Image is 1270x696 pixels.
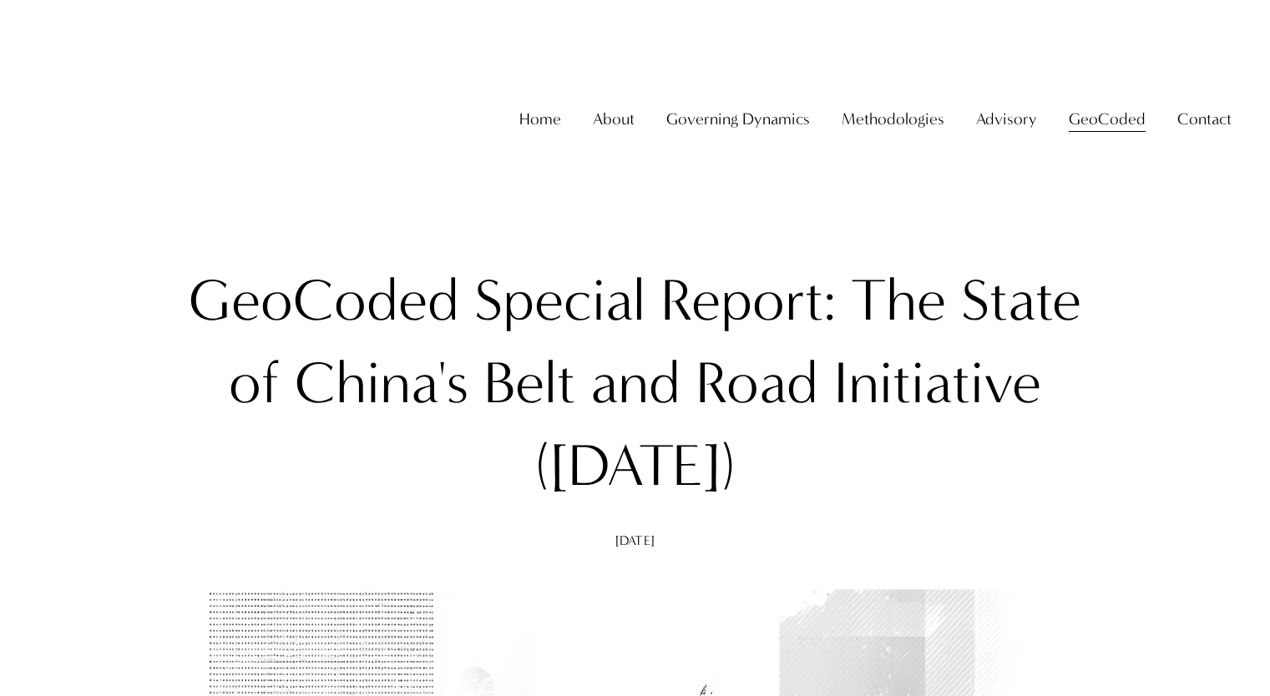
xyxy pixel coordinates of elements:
span: Methodologies [842,104,944,134]
a: folder dropdown [976,103,1037,135]
a: folder dropdown [666,103,810,135]
img: Christopher Sanchez &amp; Co. [38,42,192,195]
h1: GeoCoded Special Report: The State of China's Belt and Road Initiative ([DATE]) [164,260,1107,507]
span: [DATE] [615,532,655,548]
a: folder dropdown [593,103,635,135]
a: folder dropdown [1069,103,1146,135]
span: Governing Dynamics [666,104,810,134]
span: Advisory [976,104,1037,134]
a: Home [519,103,561,135]
span: About [593,104,635,134]
a: folder dropdown [1177,103,1232,135]
span: Contact [1177,104,1232,134]
span: GeoCoded [1069,104,1146,134]
a: folder dropdown [842,103,944,135]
